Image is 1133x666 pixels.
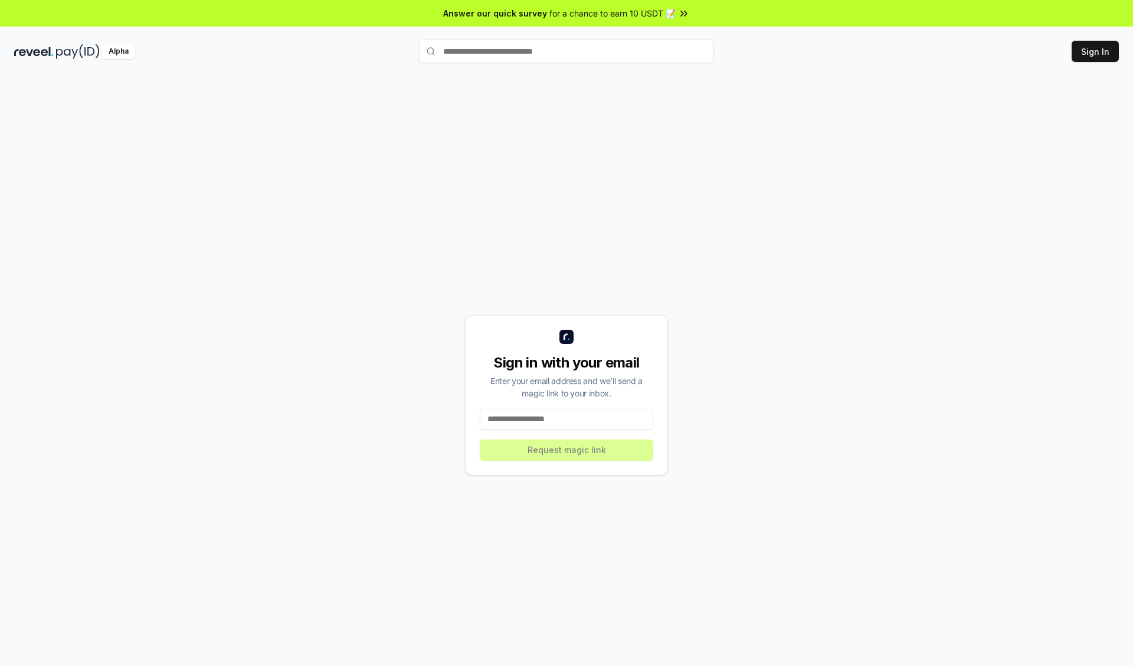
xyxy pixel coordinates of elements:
div: Enter your email address and we’ll send a magic link to your inbox. [480,375,653,399]
img: logo_small [559,330,574,344]
button: Sign In [1072,41,1119,62]
img: reveel_dark [14,44,54,59]
span: Answer our quick survey [443,7,547,19]
div: Alpha [102,44,135,59]
div: Sign in with your email [480,353,653,372]
span: for a chance to earn 10 USDT 📝 [549,7,676,19]
img: pay_id [56,44,100,59]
